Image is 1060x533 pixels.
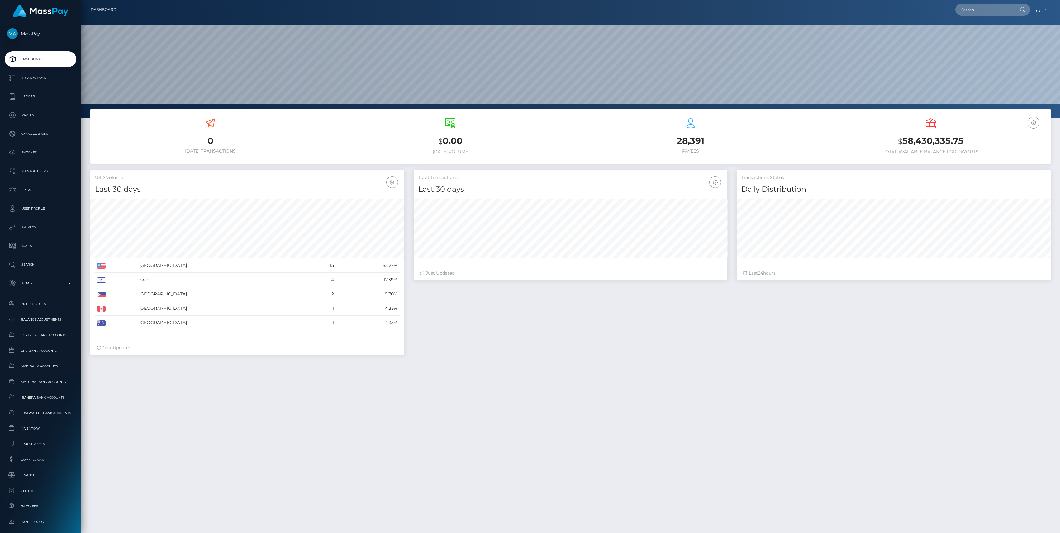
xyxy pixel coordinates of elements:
a: Clients [5,484,76,498]
td: 15 [308,258,336,273]
img: IL.png [97,277,106,283]
p: User Profile [7,204,74,213]
p: API Keys [7,223,74,232]
td: 8.70% [336,287,400,301]
a: MyEUPay Bank Accounts [5,375,76,389]
span: MassPay [5,31,76,36]
span: Link Services [7,441,74,448]
td: 1 [308,316,336,330]
span: Partners [7,503,74,510]
td: 17.39% [336,273,400,287]
span: Balance Adjustments [7,316,74,323]
td: 4 [308,273,336,287]
td: Israel [137,273,308,287]
a: Inventory [5,422,76,435]
p: Dashboard [7,54,74,64]
span: MyEUPay Bank Accounts [7,378,74,385]
a: Ibanera Bank Accounts [5,391,76,404]
p: Transactions [7,73,74,83]
img: AU.png [97,320,106,326]
span: MCB Bank Accounts [7,363,74,370]
a: Finance [5,469,76,482]
td: 4.35% [336,301,400,316]
span: JustWallet Bank Accounts [7,409,74,417]
a: User Profile [5,201,76,216]
div: Last hours [743,270,1044,276]
span: Clients [7,487,74,494]
td: 2 [308,287,336,301]
a: Transactions [5,70,76,86]
h6: Total Available Balance for Payouts [815,149,1046,154]
td: 4.35% [336,316,400,330]
span: Commissions [7,456,74,463]
h6: Payees [575,149,806,154]
p: Batches [7,148,74,157]
a: Taxes [5,238,76,254]
h3: 28,391 [575,135,806,147]
h4: Daily Distribution [741,184,1046,195]
img: US.png [97,263,106,269]
h6: [DATE] Transactions [95,149,326,154]
td: [GEOGRAPHIC_DATA] [137,287,308,301]
span: 24 [758,270,763,276]
p: Taxes [7,241,74,251]
span: Finance [7,472,74,479]
p: Manage Users [7,167,74,176]
p: Payees [7,111,74,120]
p: Search [7,260,74,269]
span: Fortress Bank Accounts [7,332,74,339]
h6: [DATE] Volume [335,149,566,154]
h5: Transactions Status [741,175,1046,181]
a: CRB Bank Accounts [5,344,76,357]
img: MassPay [7,28,18,39]
a: Admin [5,276,76,291]
span: Inventory [7,425,74,432]
a: Dashboard [5,51,76,67]
a: Partners [5,500,76,513]
p: Admin [7,279,74,288]
a: Ledger [5,89,76,104]
a: Payees [5,107,76,123]
a: Batches [5,145,76,160]
a: Balance Adjustments [5,313,76,326]
span: CRB Bank Accounts [7,347,74,354]
span: Payer Logos [7,518,74,526]
a: Links [5,182,76,198]
a: Dashboard [91,3,116,16]
h5: USD Volume [95,175,400,181]
a: JustWallet Bank Accounts [5,406,76,420]
h5: Total Transactions [418,175,723,181]
img: MassPay Logo [13,5,68,17]
a: Fortress Bank Accounts [5,328,76,342]
td: 65.22% [336,258,400,273]
img: PH.png [97,292,106,297]
small: $ [898,137,902,146]
p: Cancellations [7,129,74,139]
span: Ibanera Bank Accounts [7,394,74,401]
a: API Keys [5,219,76,235]
a: Commissions [5,453,76,466]
h3: 58,430,335.75 [815,135,1046,148]
h4: Last 30 days [418,184,723,195]
td: 1 [308,301,336,316]
h3: 0 [95,135,326,147]
a: Pricing Rules [5,297,76,311]
div: Just Updated [420,270,721,276]
small: $ [438,137,443,146]
a: Search [5,257,76,272]
h4: Last 30 days [95,184,400,195]
p: Ledger [7,92,74,101]
td: [GEOGRAPHIC_DATA] [137,316,308,330]
h3: 0.00 [335,135,566,148]
span: Pricing Rules [7,300,74,308]
a: Cancellations [5,126,76,142]
a: MCB Bank Accounts [5,360,76,373]
input: Search... [955,4,1014,16]
a: Payer Logos [5,515,76,529]
p: Links [7,185,74,195]
td: [GEOGRAPHIC_DATA] [137,301,308,316]
div: Just Updated [97,345,398,351]
img: CA.png [97,306,106,312]
a: Manage Users [5,163,76,179]
a: Link Services [5,437,76,451]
